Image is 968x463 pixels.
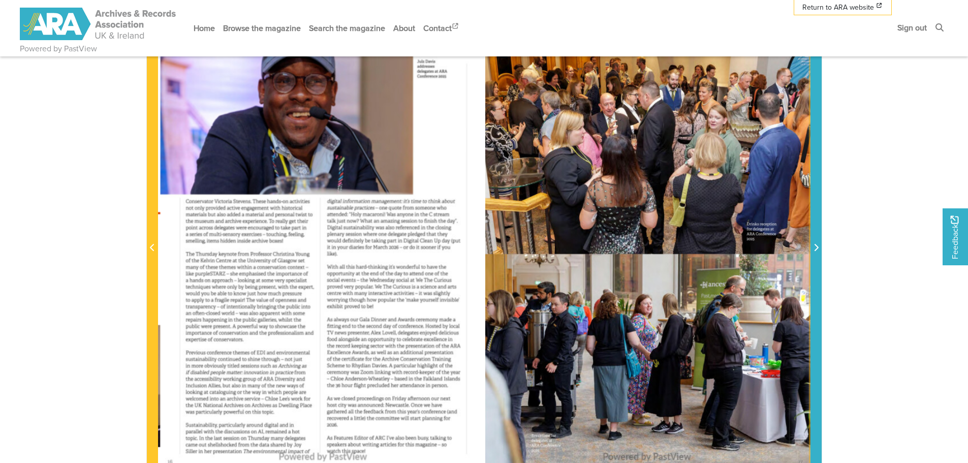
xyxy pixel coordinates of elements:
a: Contact [419,15,464,42]
a: About [389,15,419,42]
img: ARA - ARC Magazine | Powered by PastView [20,8,177,40]
a: Home [190,15,219,42]
span: Feedback [949,215,961,259]
a: Powered by PastView [20,43,97,55]
a: ARA - ARC Magazine | Powered by PastView logo [20,2,177,46]
a: Search the magazine [305,15,389,42]
a: Would you like to provide feedback? [943,208,968,265]
span: Return to ARA website [802,2,874,13]
a: Sign out [893,14,931,41]
a: Browse the magazine [219,15,305,42]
